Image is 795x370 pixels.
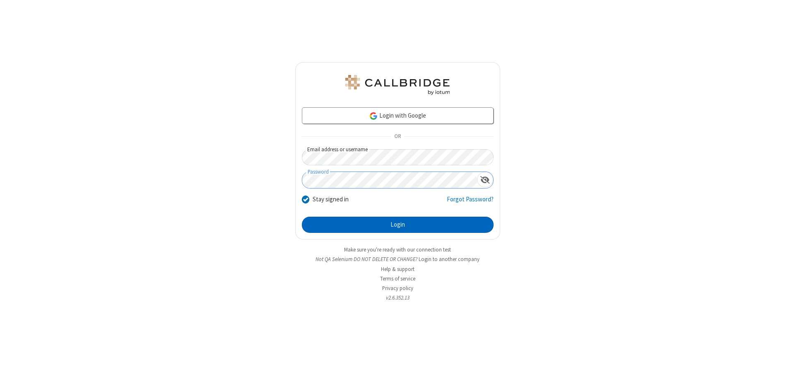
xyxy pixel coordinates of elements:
button: Login to another company [419,255,479,263]
button: Login [302,217,494,233]
a: Privacy policy [382,285,413,292]
label: Stay signed in [313,195,349,204]
a: Login with Google [302,107,494,124]
a: Forgot Password? [447,195,494,210]
a: Terms of service [380,275,415,282]
img: google-icon.png [369,111,378,121]
li: v2.6.352.13 [295,294,500,302]
iframe: Chat [774,348,789,364]
div: Show password [477,172,493,187]
a: Help & support [381,266,414,273]
a: Make sure you're ready with our connection test [344,246,451,253]
input: Email address or username [302,149,494,165]
input: Password [302,172,477,188]
span: OR [391,131,404,143]
li: Not QA Selenium DO NOT DELETE OR CHANGE? [295,255,500,263]
img: QA Selenium DO NOT DELETE OR CHANGE [344,75,451,95]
